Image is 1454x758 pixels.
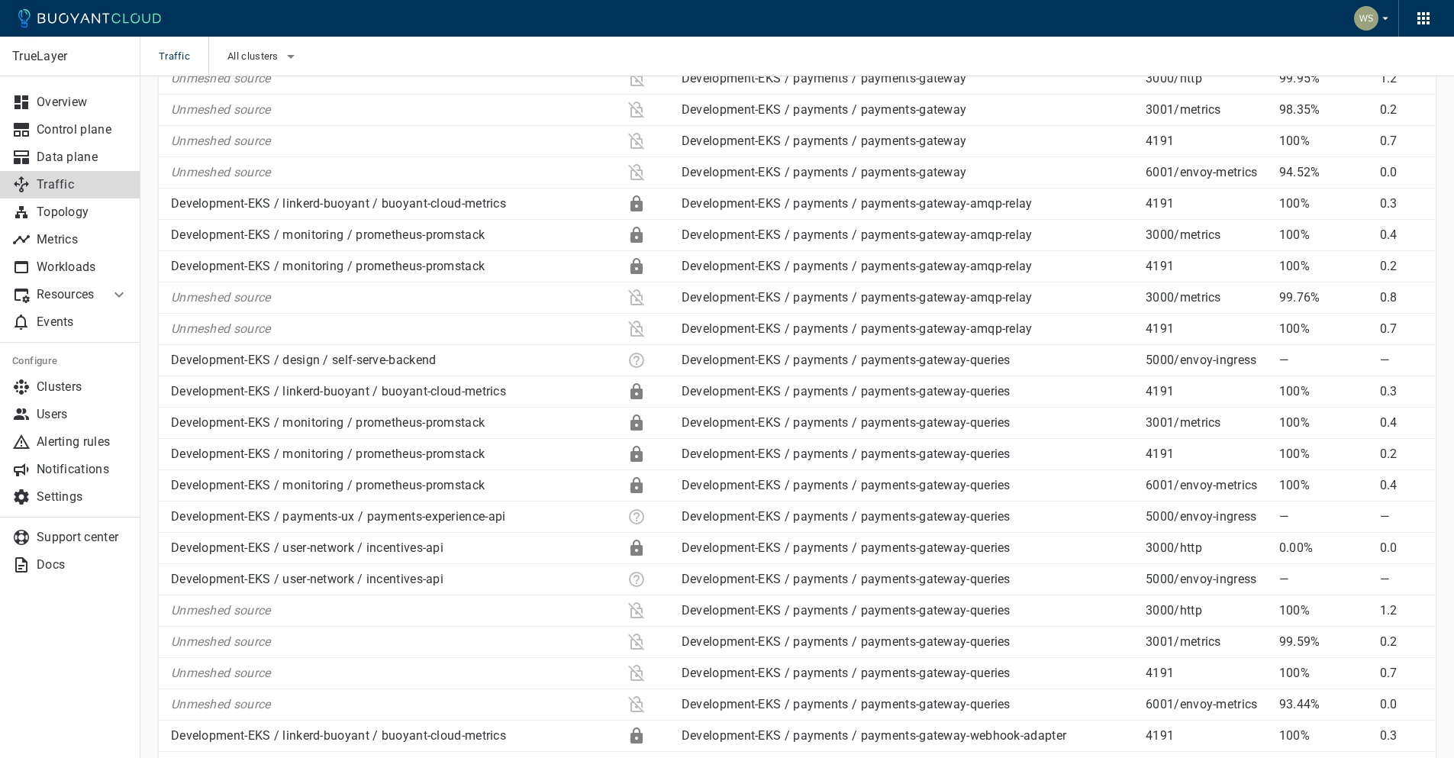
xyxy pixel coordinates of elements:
p: — [1380,353,1423,368]
div: Plaintext [627,633,646,651]
p: Overview [37,95,128,110]
a: Development-EKS / linkerd-buoyant / buoyant-cloud-metrics [171,196,506,211]
p: 6001 / envoy-metrics [1146,165,1266,180]
a: Development-EKS / payments / payments-gateway-amqp-relay [682,196,1033,211]
div: Plaintext [627,69,646,88]
p: 1.2 [1380,71,1423,86]
p: Unmeshed source [171,290,615,305]
p: — [1380,509,1423,524]
p: 0.7 [1380,134,1423,149]
a: Development-EKS / payments / payments-gateway-amqp-relay [682,321,1033,336]
p: Metrics [37,232,128,247]
a: Development-EKS / payments / payments-gateway-amqp-relay [682,227,1033,242]
p: 100% [1279,603,1368,618]
div: Plaintext [627,163,646,182]
p: Unmeshed source [171,321,615,337]
p: 0.8 [1380,290,1423,305]
p: — [1279,353,1368,368]
p: 0.3 [1380,728,1423,743]
p: Support center [37,530,128,545]
p: 100% [1279,666,1368,681]
p: Unmeshed source [171,666,615,681]
p: 94.52% [1279,165,1368,180]
div: Plaintext [627,320,646,338]
p: 100% [1279,478,1368,493]
a: Development-EKS / payments / payments-gateway-queries [682,415,1011,430]
p: 4191 [1146,321,1266,337]
p: 99.95% [1279,71,1368,86]
p: 0.2 [1380,447,1423,462]
a: Development-EKS / payments / payments-gateway [682,102,967,117]
div: Plaintext [627,101,646,119]
p: 0.2 [1380,102,1423,118]
p: 4191 [1146,666,1266,681]
a: Development-EKS / linkerd-buoyant / buoyant-cloud-metrics [171,728,506,743]
div: Plaintext [627,695,646,714]
p: Alerting rules [37,434,128,450]
p: Traffic [37,177,128,192]
button: All clusters [227,45,300,68]
a: Development-EKS / payments / payments-gateway-queries [682,572,1011,586]
p: Clusters [37,379,128,395]
p: 3000 / http [1146,540,1266,556]
p: — [1279,572,1368,587]
p: 0.7 [1380,321,1423,337]
p: 100% [1279,384,1368,399]
a: Development-EKS / design / self-serve-backend [171,353,437,367]
p: Unmeshed source [171,71,615,86]
p: Unmeshed source [171,165,615,180]
a: Development-EKS / payments / payments-gateway-queries [682,540,1011,555]
p: 3001 / metrics [1146,102,1266,118]
p: 4191 [1146,447,1266,462]
p: 4191 [1146,259,1266,274]
p: Topology [37,205,128,220]
a: Development-EKS / payments / payments-gateway-queries [682,697,1011,711]
a: Development-EKS / payments / payments-gateway [682,134,967,148]
a: Development-EKS / monitoring / prometheus-promstack [171,227,485,242]
p: Unmeshed source [171,634,615,650]
p: 4191 [1146,134,1266,149]
p: 100% [1279,134,1368,149]
a: Development-EKS / payments / payments-gateway-amqp-relay [682,290,1033,305]
p: 0.2 [1380,634,1423,650]
p: Unmeshed source [171,102,615,118]
h5: Configure [12,355,128,367]
a: Development-EKS / payments / payments-gateway-queries [682,447,1011,461]
p: 3001 / metrics [1146,634,1266,650]
p: 0.0 [1380,165,1423,180]
p: 4191 [1146,384,1266,399]
p: 100% [1279,415,1368,431]
p: Notifications [37,462,128,477]
p: TrueLayer [12,49,127,64]
a: Development-EKS / payments / payments-gateway-queries [682,384,1011,398]
p: 93.44% [1279,697,1368,712]
p: — [1380,572,1423,587]
p: 0.2 [1380,259,1423,274]
a: Development-EKS / monitoring / prometheus-promstack [171,478,485,492]
p: Events [37,314,128,330]
p: 0.00% [1279,540,1368,556]
a: Development-EKS / user-network / incentives-api [171,572,443,586]
p: Docs [37,557,128,573]
a: Development-EKS / user-network / incentives-api [171,540,443,555]
p: Unmeshed source [171,134,615,149]
a: Development-EKS / payments / payments-gateway-queries [682,603,1011,618]
div: Plaintext [627,132,646,150]
p: 100% [1279,321,1368,337]
a: Development-EKS / monitoring / prometheus-promstack [171,259,485,273]
p: 5000 / envoy-ingress [1146,572,1266,587]
p: Data plane [37,150,128,165]
a: Development-EKS / linkerd-buoyant / buoyant-cloud-metrics [171,384,506,398]
p: Control plane [37,122,128,137]
p: 0.4 [1380,227,1423,243]
p: 1.2 [1380,603,1423,618]
p: 100% [1279,227,1368,243]
p: 5000 / envoy-ingress [1146,353,1266,368]
p: Resources [37,287,98,302]
p: 0.0 [1380,697,1423,712]
p: 3000 / http [1146,603,1266,618]
p: Workloads [37,260,128,275]
p: Settings [37,489,128,505]
div: Plaintext [627,289,646,307]
p: Users [37,407,128,422]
